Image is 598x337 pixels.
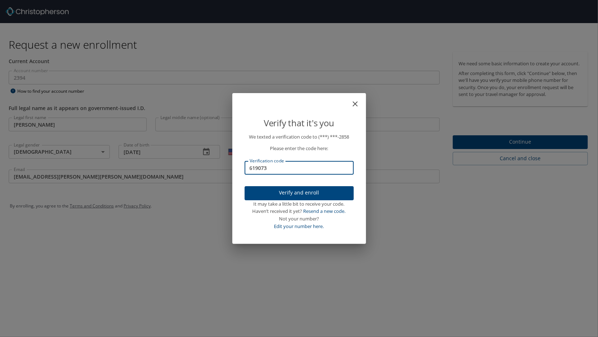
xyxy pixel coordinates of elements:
[245,186,354,200] button: Verify and enroll
[274,223,324,229] a: Edit your number here.
[354,96,363,105] button: close
[304,208,346,214] a: Resend a new code.
[245,133,354,141] p: We texted a verification code to (***) ***- 2858
[245,207,354,215] div: Haven’t received it yet?
[250,188,348,197] span: Verify and enroll
[245,116,354,130] p: Verify that it's you
[245,145,354,152] p: Please enter the code here:
[245,215,354,223] div: Not your number?
[245,200,354,208] div: It may take a little bit to receive your code.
